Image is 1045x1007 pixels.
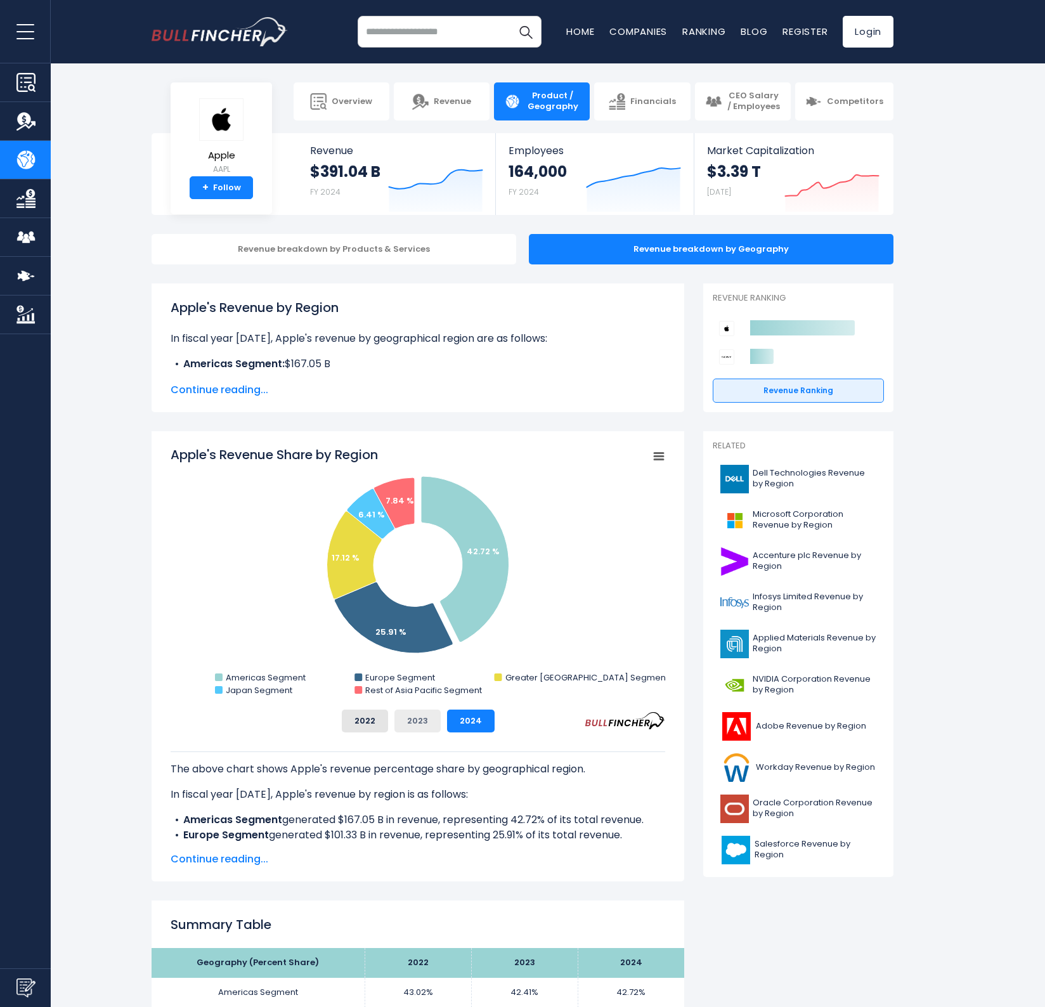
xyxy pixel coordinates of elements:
[152,234,516,264] div: Revenue breakdown by Products & Services
[171,852,665,867] span: Continue reading...
[719,349,734,365] img: Sony Group Corporation competitors logo
[707,162,761,181] strong: $3.39 T
[171,298,665,317] h1: Apple's Revenue by Region
[310,145,483,157] span: Revenue
[753,550,876,572] span: Accenture plc Revenue by Region
[720,753,752,782] img: WDAY logo
[394,710,441,732] button: 2023
[713,503,884,538] a: Microsoft Corporation Revenue by Region
[753,592,876,613] span: Infosys Limited Revenue by Region
[447,710,495,732] button: 2024
[713,627,884,661] a: Applied Materials Revenue by Region
[332,96,372,107] span: Overview
[578,948,684,978] th: 2024
[171,372,665,387] li: $101.33 B
[720,630,749,658] img: AMAT logo
[707,145,879,157] span: Market Capitalization
[741,25,767,38] a: Blog
[171,915,665,934] h2: Summary Table
[720,795,749,823] img: ORCL logo
[756,721,866,732] span: Adobe Revenue by Region
[713,379,884,403] a: Revenue Ranking
[199,164,243,175] small: AAPL
[713,544,884,579] a: Accenture plc Revenue by Region
[198,98,244,177] a: Apple AAPL
[152,948,365,978] th: Geography (Percent Share)
[609,25,667,38] a: Companies
[171,331,665,346] p: In fiscal year [DATE], Apple's revenue by geographical region are as follows:
[434,96,471,107] span: Revenue
[365,684,482,696] text: Rest of Asia Pacific Segment
[713,462,884,497] a: Dell Technologies Revenue by Region
[509,162,567,181] strong: 164,000
[713,791,884,826] a: Oracle Corporation Revenue by Region
[183,828,269,842] b: Europe Segment
[713,441,884,452] p: Related
[365,948,471,978] th: 2022
[365,672,435,684] text: Europe Segment
[720,465,749,493] img: DELL logo
[190,176,253,199] a: +Follow
[529,234,893,264] div: Revenue breakdown by Geography
[755,839,876,861] span: Salesforce Revenue by Region
[782,25,828,38] a: Register
[682,25,725,38] a: Ranking
[753,633,876,654] span: Applied Materials Revenue by Region
[713,668,884,703] a: NVIDIA Corporation Revenue by Region
[171,762,665,777] p: The above chart shows Apple's revenue percentage share by geographical region.
[294,82,389,120] a: Overview
[713,833,884,867] a: Salesforce Revenue by Region
[226,684,292,696] text: Japan Segment
[342,710,388,732] button: 2022
[509,145,680,157] span: Employees
[753,468,876,490] span: Dell Technologies Revenue by Region
[720,671,749,699] img: NVDA logo
[526,91,580,112] span: Product / Geography
[310,186,341,197] small: FY 2024
[720,588,749,617] img: INFY logo
[753,798,876,819] span: Oracle Corporation Revenue by Region
[394,82,490,120] a: Revenue
[297,133,496,215] a: Revenue $391.04 B FY 2024
[183,812,282,827] b: Americas Segment
[471,948,578,978] th: 2023
[727,91,781,112] span: CEO Salary / Employees
[720,836,751,864] img: CRM logo
[202,182,209,193] strong: +
[753,674,876,696] span: NVIDIA Corporation Revenue by Region
[467,545,500,557] text: 42.72 %
[171,446,665,699] svg: Apple's Revenue Share by Region
[713,585,884,620] a: Infosys Limited Revenue by Region
[505,672,668,684] text: Greater [GEOGRAPHIC_DATA] Segment
[171,812,665,828] li: generated $167.05 B in revenue, representing 42.72% of its total revenue.
[171,356,665,372] li: $167.05 B
[171,787,665,802] p: In fiscal year [DATE], Apple's revenue by region is as follows:
[171,828,665,843] li: generated $101.33 B in revenue, representing 25.91% of its total revenue.
[183,372,271,386] b: Europe Segment:
[594,82,690,120] a: Financials
[152,17,288,46] a: Go to homepage
[152,17,288,46] img: bullfincher logo
[310,162,380,181] strong: $391.04 B
[694,133,892,215] a: Market Capitalization $3.39 T [DATE]
[386,495,414,507] text: 7.84 %
[695,82,791,120] a: CEO Salary / Employees
[713,293,884,304] p: Revenue Ranking
[332,552,360,564] text: 17.12 %
[630,96,676,107] span: Financials
[566,25,594,38] a: Home
[720,506,749,535] img: MSFT logo
[375,626,406,638] text: 25.91 %
[226,672,306,684] text: Americas Segment
[756,762,875,773] span: Workday Revenue by Region
[171,843,665,873] li: generated $66.95 B in revenue, representing 17.12% of its total revenue.
[720,547,749,576] img: ACN logo
[494,82,590,120] a: Product / Geography
[713,709,884,744] a: Adobe Revenue by Region
[827,96,883,107] span: Competitors
[720,712,752,741] img: ADBE logo
[171,751,665,980] div: The for Apple is the Americas Segment, which represents 42.72% of its total revenue. The for Appl...
[358,509,385,521] text: 6.41 %
[843,16,893,48] a: Login
[753,509,876,531] span: Microsoft Corporation Revenue by Region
